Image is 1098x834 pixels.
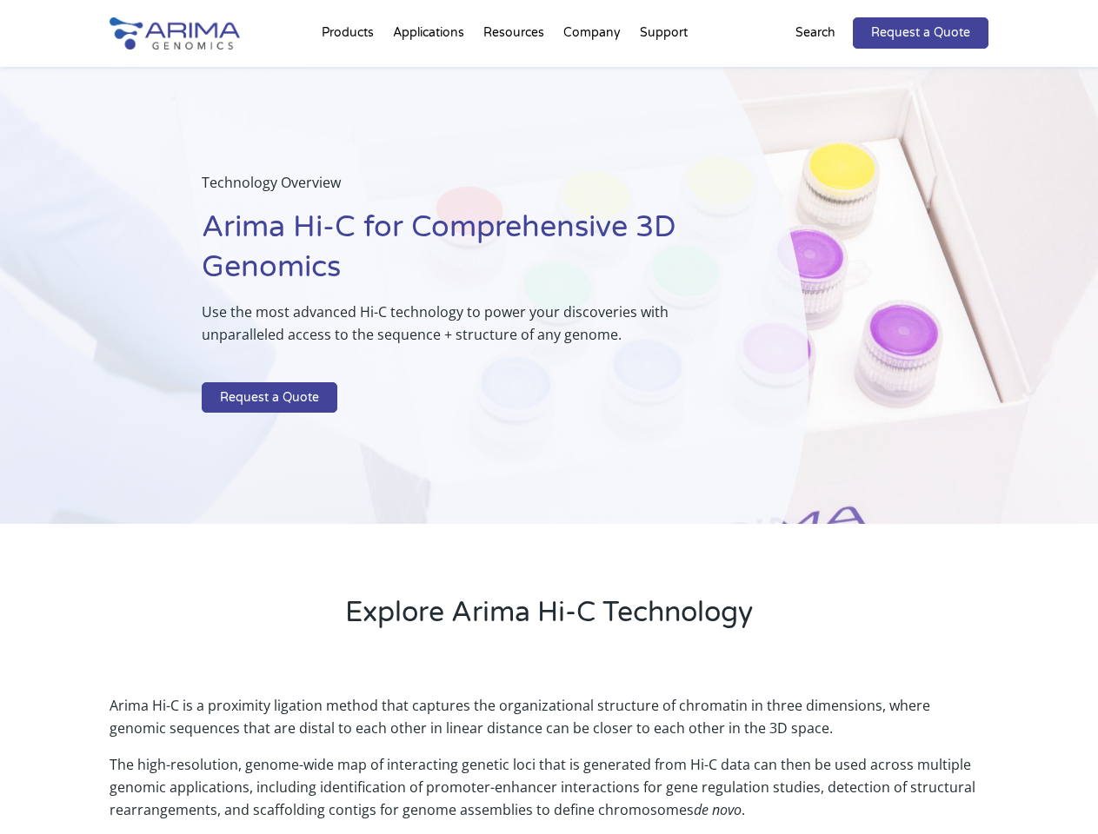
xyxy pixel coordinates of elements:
p: Use the most advanced Hi-C technology to power your discoveries with unparalleled access to the s... [202,301,721,360]
p: Technology Overview [202,171,721,208]
img: Arima-Genomics-logo [110,17,240,50]
h2: Explore Arima Hi-C Technology [110,593,988,645]
p: Arima Hi-C is a proximity ligation method that captures the organizational structure of chromatin... [110,694,988,753]
p: Search [795,22,835,44]
a: Request a Quote [853,17,988,49]
a: Request a Quote [202,382,337,414]
i: de novo [694,800,742,819]
h1: Arima Hi-C for Comprehensive 3D Genomics [202,208,721,301]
